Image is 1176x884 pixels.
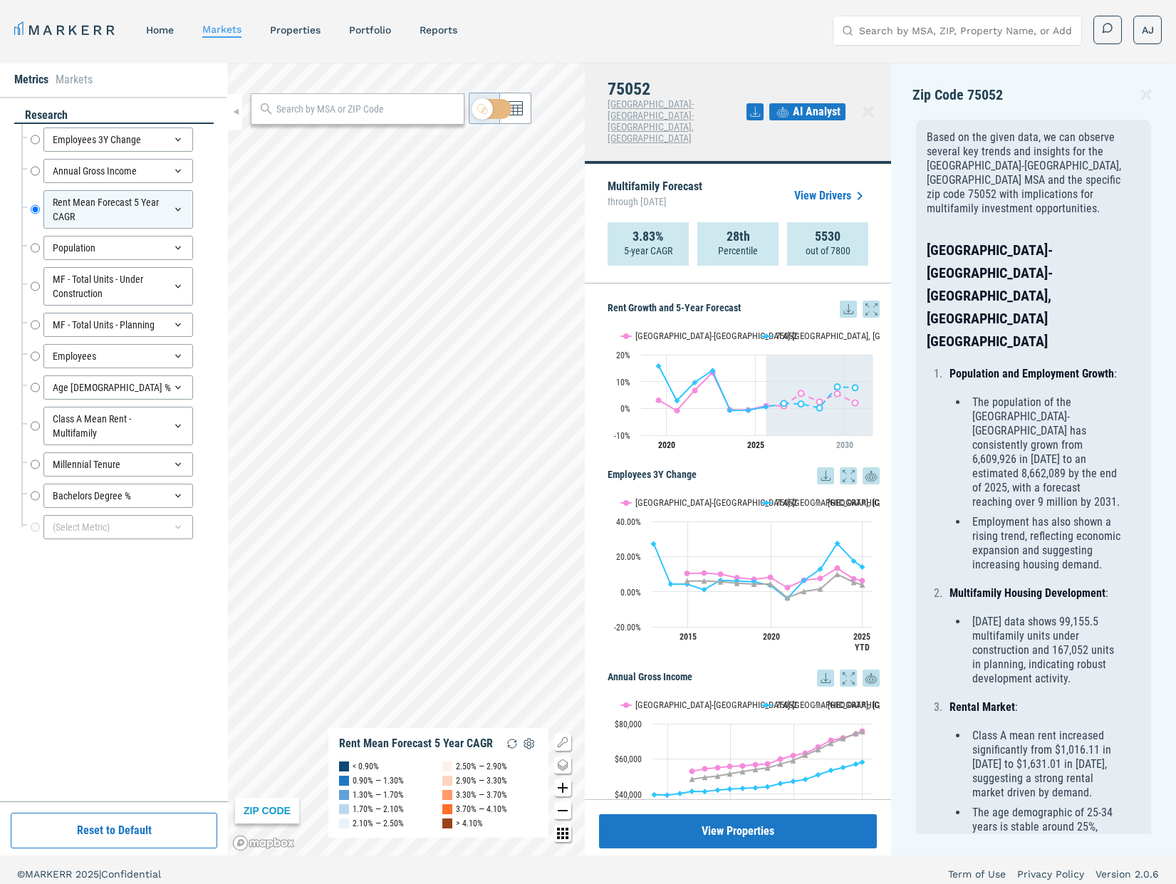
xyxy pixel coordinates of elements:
[968,515,1123,572] li: Employment has also shown a rising trend, reflecting economic expansion and suggesting increasing...
[43,344,193,368] div: Employees
[235,798,299,823] div: ZIP CODE
[860,582,865,588] path: Saturday, 14 Jun, 20:00, 3.91. USA.
[554,802,571,819] button: Zoom out map button
[949,586,1105,600] strong: Multifamily Housing Development
[43,484,193,508] div: Bachelors Degree %
[860,729,865,734] path: Saturday, 14 Jun, 20:00, 75,581.77. USA.
[616,378,630,388] text: 10%
[740,769,746,774] path: Monday, 14 Dec, 19:00, 52,725.9. USA.
[841,764,846,770] path: Thursday, 14 Dec, 19:00, 55,089.97. 75052.
[76,868,101,880] span: 2025 |
[25,868,76,880] span: MARKERR
[276,102,457,117] input: Search by MSA or ZIP Code
[801,588,807,594] path: Tuesday, 14 Dec, 19:00, 0.15. USA.
[860,564,865,570] path: Saturday, 14 Jun, 20:00, 14.06. 75052.
[803,752,808,758] path: Monday, 14 Dec, 19:00, 62,151.45. USA.
[690,776,695,782] path: Wednesday, 14 Dec, 19:00, 48,443.4. USA.
[608,80,746,98] h4: 75052
[718,244,758,258] p: Percentile
[740,763,746,769] path: Monday, 14 Dec, 19:00, 55,945.2. Dallas-Fort Worth-Arlington, TX.
[927,130,1123,216] p: Based on the given data, we can observe several key trends and insights for the [GEOGRAPHIC_DATA]...
[43,313,193,337] div: MF - Total Units - Planning
[14,71,48,88] li: Metrics
[715,773,721,779] path: Saturday, 14 Dec, 19:00, 50,230.26. USA.
[685,578,690,583] path: Sunday, 14 Dec, 19:00, 6.09. USA.
[615,719,642,729] text: $80,000
[1142,23,1154,37] span: AJ
[791,779,796,784] path: Saturday, 14 Dec, 19:00, 47,183.59. 75052.
[675,407,680,413] path: Wednesday, 29 Jul, 20:00, -0.85. Dallas-Fort Worth-Arlington, TX.
[813,700,843,710] button: Show USA
[668,581,674,587] path: Saturday, 14 Dec, 19:00, 4.36. 75052.
[554,779,571,796] button: Zoom in map button
[727,229,750,244] strong: 28th
[949,367,1123,381] p: :
[835,565,841,571] path: Thursday, 14 Dec, 19:00, 13.41. Dallas-Fort Worth-Arlington, TX.
[727,771,733,776] path: Sunday, 14 Dec, 19:00, 51,504.4. USA.
[968,395,1123,509] li: The population of the [GEOGRAPHIC_DATA]-[GEOGRAPHIC_DATA] has consistently grown from 6,609,926 i...
[702,587,707,593] path: Monday, 14 Dec, 19:00, 1.17. 75052.
[949,700,1015,714] strong: Rental Market
[765,784,771,789] path: Thursday, 14 Dec, 19:00, 44,148.7. 75052.
[761,331,798,341] button: Show 75052
[608,181,702,211] p: Multifamily Forecast
[146,24,174,36] a: home
[456,759,507,774] div: 2.50% — 2.90%
[769,103,845,120] button: AI Analyst
[621,497,746,508] button: Show Dallas-Fort Worth-Arlington, TX
[456,774,507,788] div: 2.90% — 3.30%
[778,781,784,786] path: Friday, 14 Dec, 19:00, 45,913.36. 75052.
[816,772,821,778] path: Tuesday, 14 Dec, 19:00, 50,922.15. 75052.
[702,774,708,780] path: Friday, 14 Dec, 19:00, 49,462.92. USA.
[948,867,1006,881] a: Term of Use
[690,789,695,794] path: Wednesday, 14 Dec, 19:00, 41,469.58. 75052.
[43,236,193,260] div: Population
[43,407,193,445] div: Class A Mean Rent - Multifamily
[968,615,1123,686] li: [DATE] data shows 99,155.5 multifamily units under construction and 167,052 units in planning, in...
[949,367,1114,380] strong: Population and Employment Growth
[718,578,724,584] path: Wednesday, 14 Dec, 19:00, 5.66. USA.
[768,574,774,580] path: Saturday, 14 Dec, 19:00, 8.15. Dallas-Fort Worth-Arlington, TX.
[616,552,641,562] text: 20.00%
[851,579,857,585] path: Saturday, 14 Dec, 19:00, 5.33. USA.
[727,764,733,769] path: Sunday, 14 Dec, 19:00, 55,725.13. Dallas-Fort Worth-Arlington, TX.
[778,761,784,766] path: Friday, 14 Dec, 19:00, 57,044.4. USA.
[43,515,193,539] div: (Select Metric)
[599,814,877,848] button: View Properties
[763,632,780,642] text: 2020
[912,84,1155,116] div: Zip Code 75052
[715,787,721,793] path: Saturday, 14 Dec, 19:00, 42,244.18. 75052.
[853,761,859,766] path: Saturday, 14 Dec, 19:00, 57,007.45. 75052.
[339,737,493,751] div: Rent Mean Forecast 5 Year CAGR
[614,623,641,633] text: -20.00%
[753,785,759,791] path: Wednesday, 14 Dec, 19:00, 43,497.06. 75052.
[793,103,841,120] span: AI Analyst
[753,766,759,772] path: Wednesday, 14 Dec, 19:00, 53,983.94. USA.
[1133,16,1162,44] button: AJ
[785,595,791,600] path: Monday, 14 Dec, 19:00, -3.37. USA.
[785,585,791,591] path: Monday, 14 Dec, 19:00, 2.29. Dallas-Fort Worth-Arlington, TX.
[818,586,823,591] path: Wednesday, 14 Dec, 19:00, 1.62. USA.
[815,229,841,244] strong: 5530
[747,440,764,450] tspan: 2025
[727,407,733,413] path: Saturday, 29 Jul, 20:00, -0.78. 75052.
[859,16,1073,45] input: Search by MSA, ZIP, Property Name, or Address
[798,401,804,407] path: Thursday, 29 Jul, 20:00, 1.66. 75052.
[456,788,507,802] div: 3.30% — 3.70%
[828,740,834,746] path: Wednesday, 14 Dec, 19:00, 68,880.54. USA.
[710,368,716,373] path: Friday, 29 Jul, 20:00, 14.11. 75052.
[665,792,670,798] path: Monday, 14 Dec, 19:00, 39,370.17. 75052.
[836,440,853,450] tspan: 2030
[828,497,904,508] text: [GEOGRAPHIC_DATA]
[816,747,821,752] path: Tuesday, 14 Dec, 19:00, 65,256.11. USA.
[658,440,675,450] tspan: 2020
[43,375,193,400] div: Age [DEMOGRAPHIC_DATA] %
[353,774,404,788] div: 0.90% — 1.30%
[608,301,880,318] h5: Rent Growth and 5-Year Forecast
[740,786,746,791] path: Monday, 14 Dec, 19:00, 43,192.87. 75052.
[270,24,321,36] a: properties
[608,98,694,144] span: [GEOGRAPHIC_DATA]-[GEOGRAPHIC_DATA]-[GEOGRAPHIC_DATA], [GEOGRAPHIC_DATA]
[702,570,707,576] path: Monday, 14 Dec, 19:00, 10.58. Dallas-Fort Worth-Arlington, TX.
[851,558,857,563] path: Saturday, 14 Dec, 19:00, 17.43. 75052.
